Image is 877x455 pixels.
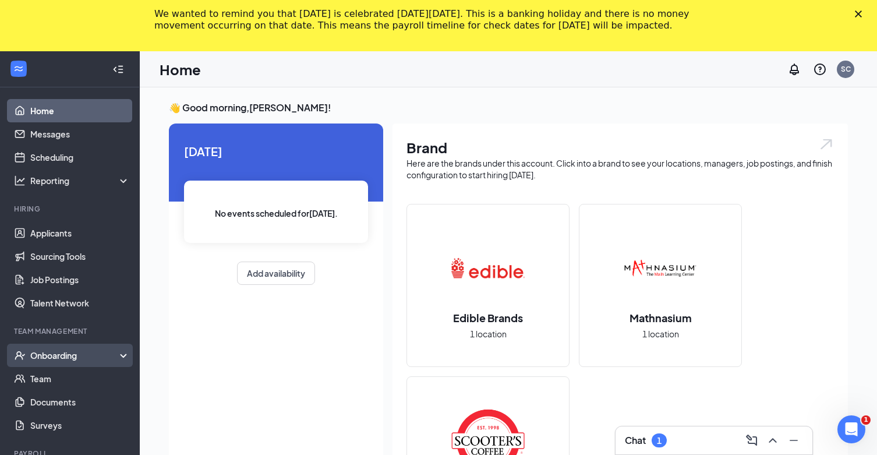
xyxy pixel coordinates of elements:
button: ComposeMessage [742,431,761,450]
a: Applicants [30,221,130,245]
span: 1 location [470,327,507,340]
svg: Notifications [787,62,801,76]
div: Team Management [14,326,128,336]
a: Home [30,99,130,122]
img: open.6027fd2a22e1237b5b06.svg [819,137,834,151]
svg: Minimize [787,433,801,447]
a: Team [30,367,130,390]
a: Surveys [30,414,130,437]
button: Minimize [784,431,803,450]
iframe: Intercom live chat [837,415,865,443]
a: Documents [30,390,130,414]
div: We wanted to remind you that [DATE] is celebrated [DATE][DATE]. This is a banking holiday and the... [154,8,704,31]
div: Close [855,10,867,17]
div: Reporting [30,175,130,186]
a: Sourcing Tools [30,245,130,268]
div: 1 [657,436,662,446]
div: Here are the brands under this account. Click into a brand to see your locations, managers, job p... [406,157,834,181]
svg: ComposeMessage [745,433,759,447]
svg: Analysis [14,175,26,186]
h1: Home [160,59,201,79]
span: 1 [861,415,871,425]
img: Mathnasium [623,231,698,306]
a: Scheduling [30,146,130,169]
div: Hiring [14,204,128,214]
button: Add availability [237,262,315,285]
h1: Brand [406,137,834,157]
h3: 👋 Good morning, [PERSON_NAME] ! [169,101,848,114]
span: 1 location [642,327,679,340]
div: Onboarding [30,350,120,361]
span: [DATE] [184,142,368,160]
h3: Chat [625,434,646,447]
img: Edible Brands [451,231,525,306]
svg: WorkstreamLogo [13,63,24,75]
svg: QuestionInfo [813,62,827,76]
button: ChevronUp [763,431,782,450]
h2: Edible Brands [441,311,535,325]
svg: ChevronUp [766,433,780,447]
a: Messages [30,122,130,146]
div: SC [841,64,851,74]
span: No events scheduled for [DATE] . [215,207,338,220]
a: Talent Network [30,291,130,315]
svg: UserCheck [14,350,26,361]
svg: Collapse [112,64,124,75]
h2: Mathnasium [618,311,703,325]
a: Job Postings [30,268,130,291]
